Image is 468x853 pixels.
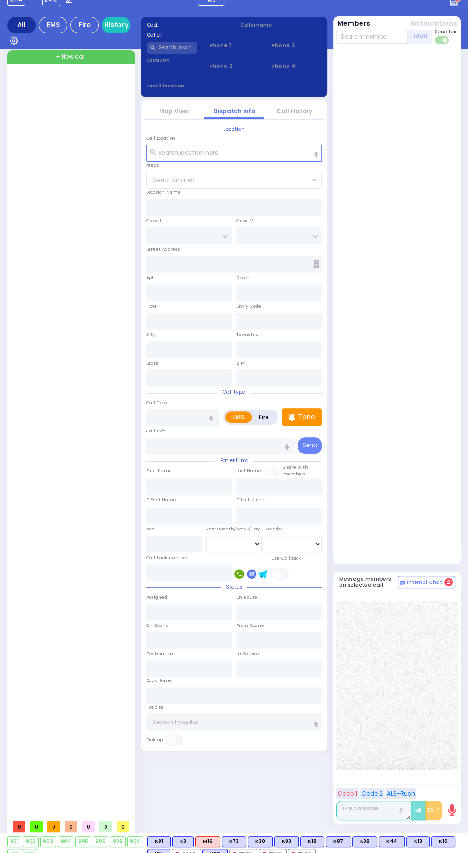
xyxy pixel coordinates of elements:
div: K83 [274,836,299,847]
label: Pick up [146,736,163,743]
div: 902 [23,837,38,846]
label: Cross 1 [146,217,161,224]
label: Location Name [146,189,181,195]
label: City [146,331,155,338]
span: members [282,471,306,477]
label: Call Location [146,135,175,141]
label: Entry Code [236,303,261,310]
a: History [102,17,130,33]
label: Fire [251,411,277,423]
label: Location [147,56,197,64]
span: + New call [56,53,86,61]
label: Street Address [146,246,180,253]
div: K81 [147,836,171,847]
button: Notifications [410,19,457,29]
span: Call type [218,389,250,396]
label: Back Home [146,677,172,684]
label: Call Info [146,428,165,434]
button: Code 1 [336,788,359,799]
div: Year/Month/Week/Day [206,526,262,532]
a: Dispatch info [213,107,255,115]
label: Turn off text [435,35,450,45]
small: Share with [282,464,308,470]
label: Caller: [147,32,228,39]
label: EMS [225,411,252,423]
div: 901 [8,837,21,846]
label: State [146,360,159,367]
span: Phone 1 [209,42,259,50]
div: 909 [128,837,142,846]
span: Location [219,126,249,133]
div: 904 [58,837,74,846]
input: Search hospital [146,713,322,731]
span: Phone 2 [209,62,259,70]
label: Assigned [146,594,167,601]
label: In Service [236,650,259,657]
img: comment-alt.png [400,581,405,585]
button: Send [298,437,322,454]
label: Last Name [236,467,261,474]
label: ZIP [236,360,244,367]
span: 0 [82,821,95,833]
label: Hospital [146,704,165,711]
a: Call History [277,107,312,115]
div: BLS [379,836,405,847]
label: P Last Name [236,497,266,503]
input: Search location here [146,145,322,162]
input: Search member [336,30,408,44]
span: Select an area [152,176,195,184]
div: BLS [248,836,273,847]
span: Phone 3 [271,42,321,50]
button: Internal Chat 2 [398,576,455,588]
div: K38 [352,836,377,847]
span: Status [221,583,247,591]
button: ALS-Rush [385,788,416,799]
label: Caller name [240,22,321,29]
label: Call back number [146,554,188,561]
div: K3 [172,836,194,847]
button: Members [337,19,370,29]
label: Areas [146,162,159,169]
span: 0 [117,821,129,833]
div: EMS [39,17,67,33]
div: 908 [110,837,125,846]
label: En Route [236,594,257,601]
a: Map View [159,107,189,115]
span: 0 [65,821,77,833]
label: Call Type [146,400,167,406]
div: K18 [300,836,324,847]
div: K87 [326,836,351,847]
label: Apt [146,274,154,281]
span: Other building occupants [313,260,319,268]
label: Destination [146,650,173,657]
div: K10 [431,836,455,847]
span: Internal Chat [407,579,442,586]
div: K13 [406,836,430,847]
label: Last 3 location [147,82,234,89]
span: 0 [13,821,25,833]
div: BLS [300,836,324,847]
div: All [7,17,36,33]
label: Cad: [147,22,228,29]
input: Search a contact [147,42,197,54]
div: K73 [222,836,246,847]
label: First Name [146,467,172,474]
p: Tone [298,412,315,422]
h5: Message members on selected call [339,576,398,588]
div: Fire [70,17,99,33]
span: 2 [444,578,453,586]
span: 0 [47,821,60,833]
span: Phone 4 [271,62,321,70]
label: Floor [146,303,157,310]
div: BLS [274,836,299,847]
label: Use Callback [271,555,301,561]
div: BLS [222,836,246,847]
div: BLS [172,836,194,847]
div: 905 [76,837,91,846]
div: BLS [352,836,377,847]
button: Code 2 [360,788,384,799]
span: Send text [435,28,458,35]
span: Patient info [215,457,253,464]
label: Township [236,331,258,338]
div: ALS [195,836,220,847]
